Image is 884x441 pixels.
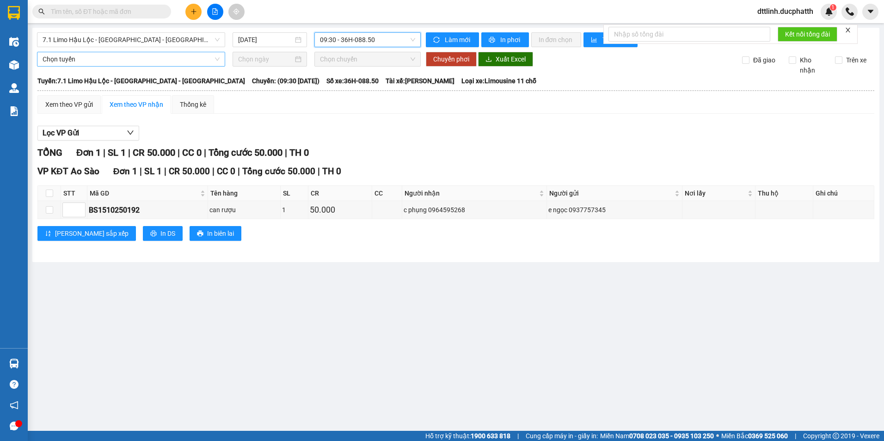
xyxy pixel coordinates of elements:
div: e ngọc 0937757345 [548,205,681,215]
img: solution-icon [9,106,19,116]
button: Chuyển phơi [426,52,477,67]
button: In đơn chọn [531,32,582,47]
span: 7.1 Limo Hậu Lộc - Bỉm Sơn - Hà Nội [43,33,220,47]
div: can rượu [209,205,278,215]
span: Mã GD [90,188,198,198]
span: | [103,147,105,158]
span: Tổng cước 50.000 [242,166,315,177]
span: Kết nối tổng đài [785,29,830,39]
span: Chọn chuyến [320,52,416,66]
span: sort-ascending [45,230,51,238]
th: Ghi chú [813,186,874,201]
button: plus [185,4,202,20]
button: caret-down [862,4,878,20]
span: VP KĐT Ao Sào [37,166,99,177]
div: BS1510250192 [89,204,206,216]
span: printer [197,230,203,238]
img: phone-icon [846,7,854,16]
img: warehouse-icon [9,37,19,47]
span: Loại xe: Limousine 11 chỗ [461,76,536,86]
span: Kho nhận [796,55,829,75]
button: printerIn phơi [481,32,529,47]
strong: 1900 633 818 [471,432,510,440]
span: | [238,166,240,177]
span: CC 0 [182,147,202,158]
span: CR 50.000 [169,166,210,177]
th: CR [308,186,372,201]
span: Hỗ trợ kỹ thuật: [425,431,510,441]
span: Miền Nam [600,431,714,441]
div: Xem theo VP nhận [110,99,163,110]
input: 15/10/2025 [238,35,293,45]
img: warehouse-icon [9,359,19,368]
span: file-add [212,8,218,15]
span: bar-chart [591,37,599,44]
div: Xem theo VP gửi [45,99,93,110]
strong: 0708 023 035 - 0935 103 250 [629,432,714,440]
span: [PERSON_NAME] sắp xếp [55,228,129,239]
span: copyright [833,433,839,439]
span: | [204,147,206,158]
input: Tìm tên, số ĐT hoặc mã đơn [51,6,160,17]
span: Số xe: 36H-088.50 [326,76,379,86]
span: Người nhận [405,188,537,198]
button: sort-ascending[PERSON_NAME] sắp xếp [37,226,136,241]
button: Lọc VP Gửi [37,126,139,141]
th: CC [372,186,402,201]
span: dttlinh.ducphatth [750,6,821,17]
span: sync [433,37,441,44]
span: Nơi lấy [685,188,746,198]
span: message [10,422,18,430]
button: Kết nối tổng đài [778,27,837,42]
input: Nhập số tổng đài [608,27,770,42]
span: notification [10,401,18,410]
span: caret-down [866,7,875,16]
span: In DS [160,228,175,239]
span: In biên lai [207,228,234,239]
span: plus [190,8,197,15]
span: In phơi [500,35,522,45]
th: Tên hàng [208,186,280,201]
span: Cung cấp máy in - giấy in: [526,431,598,441]
div: 1 [282,205,307,215]
span: Tài xế: [PERSON_NAME] [386,76,454,86]
span: Chọn tuyến [43,52,220,66]
span: CR 50.000 [133,147,175,158]
span: question-circle [10,380,18,389]
span: SL 1 [108,147,126,158]
span: printer [150,230,157,238]
span: | [140,166,142,177]
span: 1 [831,4,835,11]
strong: 0369 525 060 [748,432,788,440]
button: file-add [207,4,223,20]
span: printer [489,37,497,44]
img: logo-vxr [8,6,20,20]
span: TH 0 [322,166,341,177]
span: Đơn 1 [113,166,138,177]
span: Xuất Excel [496,54,526,64]
span: | [318,166,320,177]
span: search [38,8,45,15]
span: TỔNG [37,147,62,158]
span: | [128,147,130,158]
button: downloadXuất Excel [478,52,533,67]
img: warehouse-icon [9,83,19,93]
span: | [212,166,215,177]
span: aim [233,8,239,15]
button: aim [228,4,245,20]
button: bar-chartThống kê [583,32,638,47]
td: BS1510250192 [87,201,208,219]
span: ⚪️ [716,434,719,438]
img: warehouse-icon [9,60,19,70]
span: SL 1 [144,166,162,177]
span: Tổng cước 50.000 [209,147,282,158]
span: | [178,147,180,158]
span: | [285,147,287,158]
span: Người gửi [549,188,673,198]
span: close [845,27,851,33]
span: Làm mới [445,35,472,45]
th: Thu hộ [755,186,813,201]
div: Thống kê [180,99,206,110]
input: Chọn ngày [238,54,293,64]
span: down [127,129,134,136]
